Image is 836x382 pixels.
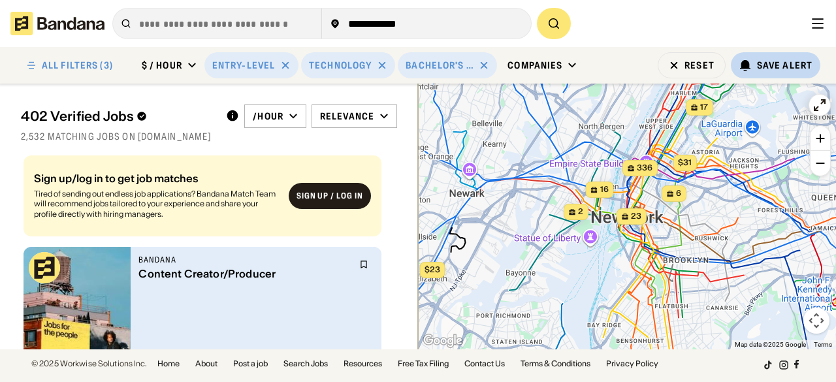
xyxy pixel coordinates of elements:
[195,360,217,368] a: About
[283,360,328,368] a: Search Jobs
[421,332,464,349] a: Open this area in Google Maps (opens a new window)
[297,191,363,202] div: Sign up / Log in
[700,102,708,113] span: 17
[31,360,147,368] div: © 2025 Workwise Solutions Inc.
[21,108,216,124] div: 402 Verified Jobs
[507,59,562,71] div: Companies
[637,163,652,174] span: 336
[253,110,283,122] div: /hour
[10,12,104,35] img: Bandana logotype
[678,157,692,167] span: $31
[421,332,464,349] img: Google
[578,206,583,217] span: 2
[803,308,829,334] button: Map camera controls
[21,150,397,350] div: grid
[464,360,505,368] a: Contact Us
[425,264,440,274] span: $23
[684,61,715,70] div: Reset
[212,59,275,71] div: Entry-Level
[142,59,182,71] div: $ / hour
[600,184,609,195] span: 16
[320,110,374,122] div: Relevance
[29,252,60,283] img: Bandana logo
[521,360,590,368] a: Terms & Conditions
[814,341,832,348] a: Terms (opens in new tab)
[138,268,351,280] div: Content Creator/Producer
[138,348,244,362] div: $ 40.87 - $48.08 / hr
[34,173,278,183] div: Sign up/log in to get job matches
[138,255,351,265] div: Bandana
[34,189,278,219] div: Tired of sending out endless job applications? Bandana Match Team will recommend jobs tailored to...
[42,61,113,70] div: ALL FILTERS (3)
[406,59,474,71] div: Bachelor's Degree
[757,59,812,71] div: Save Alert
[344,360,382,368] a: Resources
[606,360,658,368] a: Privacy Policy
[157,360,180,368] a: Home
[309,59,372,71] div: Technology
[676,188,681,199] span: 6
[631,211,641,222] span: 23
[735,341,806,348] span: Map data ©2025 Google
[398,360,449,368] a: Free Tax Filing
[233,360,268,368] a: Post a job
[21,131,397,142] div: 2,532 matching jobs on [DOMAIN_NAME]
